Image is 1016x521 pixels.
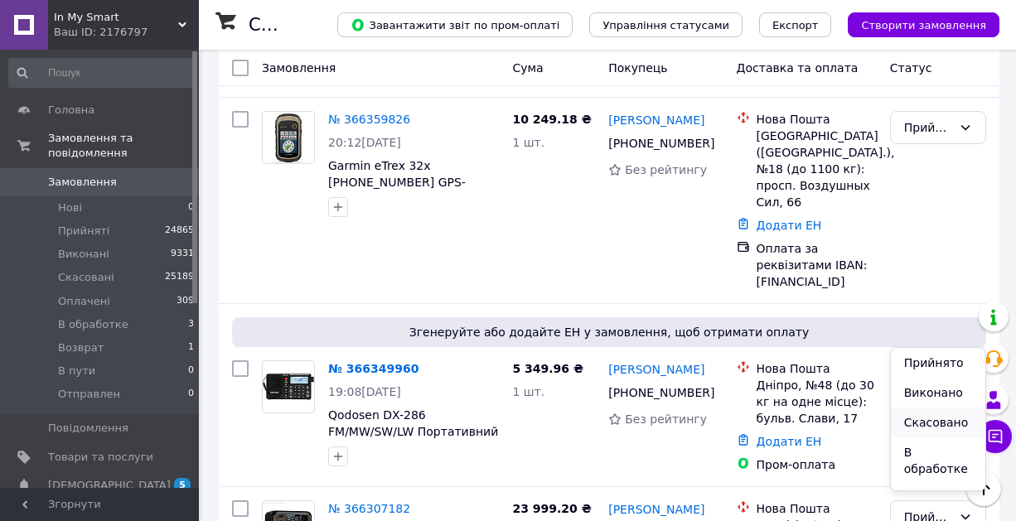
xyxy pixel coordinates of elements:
div: Нова Пошта [757,360,877,377]
span: [PHONE_NUMBER] [608,137,714,150]
li: Виконано [891,378,985,408]
div: Пром-оплата [757,456,877,473]
span: В обработке [58,317,128,332]
div: [GEOGRAPHIC_DATA] ([GEOGRAPHIC_DATA].), №18 (до 1100 кг): просп. Воздушных Сил, 66 [757,128,877,210]
span: Замовлення та повідомлення [48,131,199,161]
button: Створити замовлення [848,12,999,37]
span: Згенеруйте або додайте ЕН у замовлення, щоб отримати оплату [239,324,980,340]
a: Фото товару [262,360,315,413]
span: [PHONE_NUMBER] [608,386,714,399]
img: Фото товару [263,112,314,163]
a: Garmin eTrex 32x [PHONE_NUMBER] GPS- навігатор [328,159,466,205]
span: Статус [890,61,932,75]
span: 1 шт. [512,385,544,398]
span: Повідомлення [48,421,128,436]
span: Створити замовлення [861,19,986,31]
span: 5 [174,478,191,492]
li: Скасовано [891,408,985,437]
span: Оплачені [58,294,110,309]
h1: Список замовлень [249,15,417,35]
a: Фото товару [262,111,315,164]
input: Пошук [8,58,196,88]
div: Нова Пошта [757,500,877,517]
div: Нова Пошта [757,111,877,128]
div: Дніпро, №48 (до 30 кг на одне місце): бульв. Слави, 17 [757,377,877,427]
li: Возврат [891,484,985,514]
a: Qodosen DX-286 FM/MW/SW/LW Портативний радіоприймач [328,408,498,455]
span: Скасовані [58,270,114,285]
span: Нові [58,200,82,215]
a: [PERSON_NAME] [608,501,704,518]
span: 23 999.20 ₴ [512,502,591,515]
span: Замовлення [262,61,336,75]
span: 25189 [165,270,194,285]
span: [DEMOGRAPHIC_DATA] [48,478,171,493]
button: Чат з покупцем [979,420,1012,453]
a: Додати ЕН [757,219,822,232]
a: [PERSON_NAME] [608,361,704,378]
span: Замовлення [48,175,117,190]
a: № 366359826 [328,113,410,126]
a: Створити замовлення [831,17,999,31]
a: № 366307182 [328,502,410,515]
span: Прийняті [58,224,109,239]
span: 0 [188,387,194,402]
button: Завантажити звіт по пром-оплаті [337,12,573,37]
button: Управління статусами [589,12,743,37]
a: Додати ЕН [757,435,822,448]
span: 1 шт. [512,136,544,149]
button: Експорт [759,12,832,37]
span: 19:08[DATE] [328,385,401,398]
span: 5 349.96 ₴ [512,362,583,375]
a: [PERSON_NAME] [608,112,704,128]
span: Возврат [58,340,104,355]
div: Ваш ID: 2176797 [54,25,199,40]
span: Отправлен [58,387,120,402]
span: Без рейтингу [625,412,707,426]
span: In My Smart [54,10,178,25]
span: Доставка та оплата [737,61,859,75]
span: 10 249.18 ₴ [512,113,591,126]
span: Головна [48,103,94,118]
div: Оплата за реквізитами IBAN: [FINANCIAL_ID] [757,240,877,290]
span: Експорт [772,19,819,31]
span: Управління статусами [602,19,729,31]
span: 309 [177,294,194,309]
li: Прийнято [891,348,985,378]
span: 24865 [165,224,194,239]
span: Виконані [58,247,109,262]
span: В пути [58,364,95,379]
span: Без рейтингу [625,163,707,176]
span: 9331 [171,247,194,262]
div: Прийнято [904,118,952,137]
li: В обработке [891,437,985,484]
span: 1 [188,340,194,355]
span: 0 [188,364,194,379]
span: Cума [512,61,543,75]
img: Фото товару [263,374,314,401]
span: 3 [188,317,194,332]
span: Товари та послуги [48,450,153,465]
span: Завантажити звіт по пром-оплаті [351,17,559,32]
span: 0 [188,200,194,215]
span: Покупець [608,61,667,75]
a: № 366349960 [328,362,418,375]
span: 20:12[DATE] [328,136,401,149]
